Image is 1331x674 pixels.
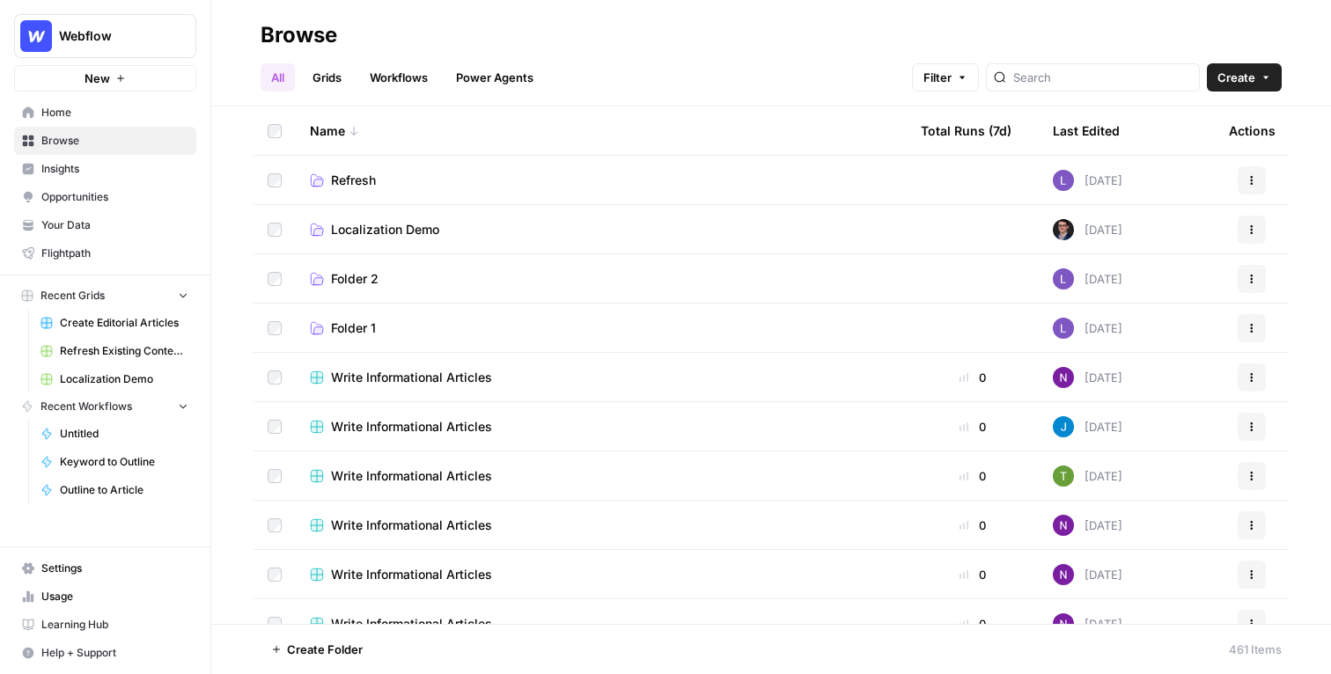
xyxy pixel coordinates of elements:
img: kedmmdess6i2jj5txyq6cw0yj4oc [1053,564,1074,585]
button: Workspace: Webflow [14,14,196,58]
span: Localization Demo [60,371,188,387]
a: Write Informational Articles [310,615,893,633]
img: kedmmdess6i2jj5txyq6cw0yj4oc [1053,515,1074,536]
a: Localization Demo [310,221,893,238]
div: [DATE] [1053,219,1122,240]
span: Webflow [59,27,165,45]
a: Write Informational Articles [310,516,893,534]
div: [DATE] [1053,367,1122,388]
a: Outline to Article [33,476,196,504]
a: Usage [14,582,196,611]
span: Refresh [331,172,376,189]
span: Folder 2 [331,270,379,288]
div: Browse [261,21,337,49]
span: Create Editorial Articles [60,315,188,331]
img: rn7sh892ioif0lo51687sih9ndqw [1053,318,1074,339]
a: Insights [14,155,196,183]
span: Create [1217,69,1255,86]
span: Keyword to Outline [60,454,188,470]
a: Flightpath [14,239,196,267]
div: 0 [921,369,1025,386]
button: Recent Grids [14,282,196,309]
div: Last Edited [1053,106,1120,155]
div: Total Runs (7d) [921,106,1011,155]
a: Opportunities [14,183,196,211]
button: Create Folder [261,635,373,663]
div: [DATE] [1053,465,1122,487]
a: Folder 1 [310,319,893,337]
img: kedmmdess6i2jj5txyq6cw0yj4oc [1053,613,1074,634]
button: Filter [912,63,979,92]
a: Workflows [359,63,438,92]
span: Settings [41,560,188,576]
img: ldmwv53b2lcy2toudj0k1c5n5o6j [1053,219,1074,240]
a: Write Informational Articles [310,418,893,436]
img: yba7bbzze900hr86j8rqqvfn473j [1053,465,1074,487]
div: [DATE] [1053,170,1122,191]
img: Webflow Logo [20,20,52,52]
img: z620ml7ie90s7uun3xptce9f0frp [1053,416,1074,437]
span: Insights [41,161,188,177]
input: Search [1013,69,1192,86]
button: Recent Workflows [14,393,196,420]
span: Write Informational Articles [331,615,492,633]
a: Write Informational Articles [310,369,893,386]
a: Refresh Existing Content (17) [33,337,196,365]
span: Write Informational Articles [331,467,492,485]
a: Power Agents [445,63,544,92]
span: Create Folder [287,641,363,658]
div: [DATE] [1053,318,1122,339]
button: Help + Support [14,639,196,667]
div: [DATE] [1053,564,1122,585]
a: Keyword to Outline [33,448,196,476]
span: Browse [41,133,188,149]
a: Learning Hub [14,611,196,639]
span: New [85,70,110,87]
button: Create [1207,63,1282,92]
span: Refresh Existing Content (17) [60,343,188,359]
img: kedmmdess6i2jj5txyq6cw0yj4oc [1053,367,1074,388]
span: Write Informational Articles [331,516,492,534]
a: Localization Demo [33,365,196,393]
a: Grids [302,63,352,92]
a: Your Data [14,211,196,239]
span: Outline to Article [60,482,188,498]
a: All [261,63,295,92]
div: Name [310,106,893,155]
a: Create Editorial Articles [33,309,196,337]
span: Write Informational Articles [331,418,492,436]
span: Help + Support [41,645,188,661]
a: Browse [14,127,196,155]
span: Untitled [60,426,188,442]
span: Flightpath [41,245,188,261]
span: Opportunities [41,189,188,205]
a: Write Informational Articles [310,467,893,485]
span: Filter [923,69,952,86]
div: 0 [921,615,1025,633]
div: [DATE] [1053,515,1122,536]
span: Write Informational Articles [331,566,492,583]
span: Recent Grids [40,288,105,304]
div: [DATE] [1053,613,1122,634]
span: Write Informational Articles [331,369,492,386]
span: Your Data [41,217,188,233]
a: Settings [14,554,196,582]
span: Learning Hub [41,617,188,633]
div: 0 [921,418,1025,436]
button: New [14,65,196,92]
a: Folder 2 [310,270,893,288]
span: Home [41,105,188,121]
div: 0 [921,516,1025,534]
span: Localization Demo [331,221,439,238]
img: rn7sh892ioif0lo51687sih9ndqw [1053,170,1074,191]
div: 0 [921,467,1025,485]
div: [DATE] [1053,416,1122,437]
div: [DATE] [1053,268,1122,289]
div: 0 [921,566,1025,583]
div: Actions [1229,106,1276,155]
a: Untitled [33,420,196,448]
a: Home [14,99,196,127]
span: Folder 1 [331,319,376,337]
img: rn7sh892ioif0lo51687sih9ndqw [1053,268,1074,289]
div: 461 Items [1229,641,1282,658]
